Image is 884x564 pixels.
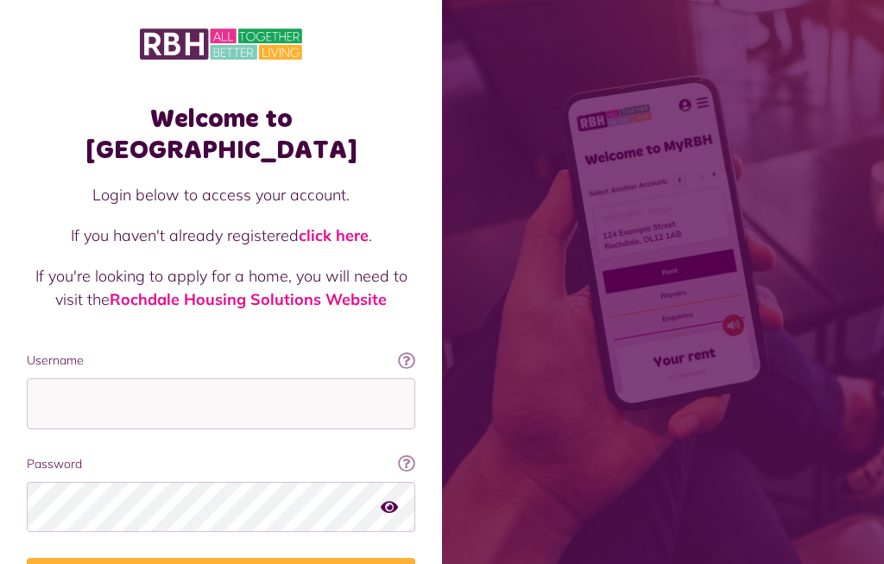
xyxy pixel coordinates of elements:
p: If you haven't already registered . [27,224,415,247]
a: Rochdale Housing Solutions Website [110,289,387,309]
p: If you're looking to apply for a home, you will need to visit the [27,264,415,311]
img: MyRBH [140,26,302,62]
p: Login below to access your account. [27,183,415,206]
label: Username [27,352,415,370]
h1: Welcome to [GEOGRAPHIC_DATA] [27,104,415,166]
label: Password [27,455,415,473]
a: click here [299,225,369,245]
